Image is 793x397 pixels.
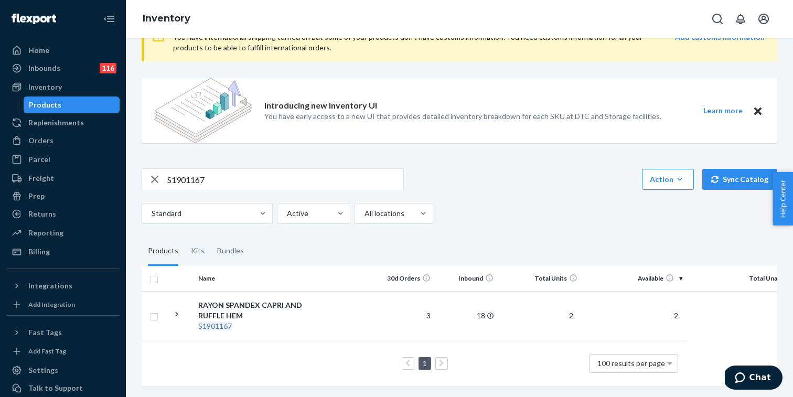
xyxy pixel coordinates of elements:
div: Replenishments [28,117,84,128]
input: Search inventory by name or sku [167,169,403,190]
a: Add customs information [675,32,765,53]
div: Inbounds [28,63,60,73]
div: Kits [191,237,205,266]
div: Products [29,100,61,110]
button: Help Center [773,172,793,226]
a: Inventory [143,13,190,24]
a: Home [6,42,120,59]
a: Products [24,96,120,113]
div: Returns [28,209,56,219]
div: You have international shipping turned on but some of your products don’t have customs informatio... [173,32,646,53]
div: Parcel [28,154,50,165]
img: Flexport logo [12,14,56,24]
th: Total Units [498,266,582,291]
a: Prep [6,188,120,205]
td: 3 [372,291,435,340]
button: Action [642,169,694,190]
div: Products [148,237,178,266]
ol: breadcrumbs [134,4,199,34]
td: 18 [435,291,498,340]
a: Billing [6,243,120,260]
span: 100 results per page [597,359,665,368]
a: Replenishments [6,114,120,131]
div: Integrations [28,281,72,291]
button: Open Search Box [707,8,728,29]
a: Returns [6,206,120,222]
button: Learn more [696,104,749,117]
div: Prep [28,191,45,201]
a: Freight [6,170,120,187]
input: All locations [363,208,365,219]
a: Settings [6,362,120,379]
iframe: Opens a widget where you can chat to one of our agents [725,366,783,392]
a: Page 1 is your current page [421,359,429,368]
a: Inbounds116 [6,60,120,77]
button: Integrations [6,277,120,294]
em: S1901167 [198,321,232,330]
span: 2 [670,311,682,320]
th: Available [582,266,687,291]
button: Close Navigation [99,8,120,29]
div: Billing [28,246,50,257]
div: Action [650,174,686,185]
th: Name [194,266,312,291]
div: Orders [28,135,53,146]
a: Parcel [6,151,120,168]
a: Inventory [6,79,120,95]
button: Sync Catalog [702,169,777,190]
a: Add Fast Tag [6,345,120,358]
div: Settings [28,365,58,375]
div: Bundles [217,237,244,266]
input: Active [286,208,287,219]
button: Open account menu [753,8,774,29]
div: Inventory [28,82,62,92]
button: Talk to Support [6,380,120,396]
th: 30d Orders [372,266,435,291]
div: Freight [28,173,54,184]
div: Home [28,45,49,56]
div: RAYON SPANDEX CAPRI AND RUFFLE HEM [198,300,308,321]
p: You have early access to a new UI that provides detailed inventory breakdown for each SKU at DTC ... [264,111,661,122]
div: Fast Tags [28,327,62,338]
p: Introducing new Inventory UI [264,100,377,112]
span: 2 [565,311,577,320]
button: Close [751,104,765,117]
img: new-reports-banner-icon.82668bd98b6a51aee86340f2a7b77ae3.png [154,78,252,143]
input: Standard [151,208,152,219]
div: Add Integration [28,300,75,309]
div: 116 [100,63,116,73]
button: Open notifications [730,8,751,29]
div: Talk to Support [28,383,83,393]
button: Fast Tags [6,324,120,341]
a: Add Integration [6,298,120,311]
div: Add Fast Tag [28,347,66,356]
div: Reporting [28,228,63,238]
a: Orders [6,132,120,149]
a: Reporting [6,224,120,241]
th: Inbound [435,266,498,291]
